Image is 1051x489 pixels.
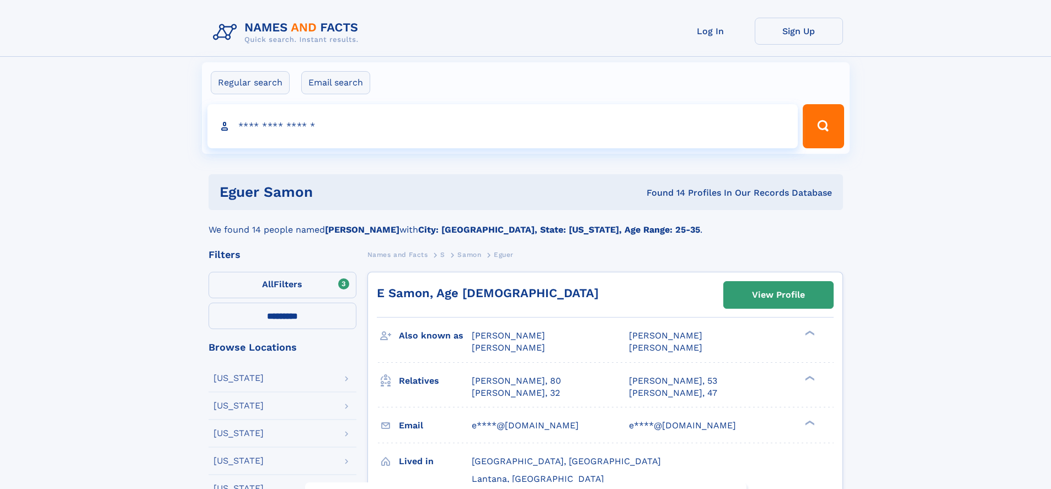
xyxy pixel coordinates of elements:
[209,210,843,237] div: We found 14 people named with .
[629,342,702,353] span: [PERSON_NAME]
[214,374,264,383] div: [US_STATE]
[301,71,370,94] label: Email search
[214,456,264,465] div: [US_STATE]
[472,474,604,484] span: Lantana, [GEOGRAPHIC_DATA]
[209,272,356,298] label: Filters
[209,18,367,47] img: Logo Names and Facts
[724,282,833,308] a: View Profile
[209,250,356,260] div: Filters
[802,330,815,337] div: ❯
[209,342,356,352] div: Browse Locations
[472,387,560,399] a: [PERSON_NAME], 32
[629,375,717,387] a: [PERSON_NAME], 53
[666,18,755,45] a: Log In
[803,104,844,148] button: Search Button
[629,330,702,341] span: [PERSON_NAME]
[457,248,481,261] a: Samon
[472,375,561,387] a: [PERSON_NAME], 80
[457,251,481,259] span: Samon
[214,429,264,438] div: [US_STATE]
[494,251,514,259] span: Eguer
[472,456,661,466] span: [GEOGRAPHIC_DATA], [GEOGRAPHIC_DATA]
[629,387,717,399] a: [PERSON_NAME], 47
[377,286,599,300] a: E Samon, Age [DEMOGRAPHIC_DATA]
[367,248,428,261] a: Names and Facts
[755,18,843,45] a: Sign Up
[440,251,445,259] span: S
[802,374,815,381] div: ❯
[220,185,480,199] h1: eguer samon
[399,326,472,345] h3: Also known as
[214,401,264,410] div: [US_STATE]
[211,71,290,94] label: Regular search
[207,104,798,148] input: search input
[399,416,472,435] h3: Email
[325,224,399,235] b: [PERSON_NAME]
[399,372,472,390] h3: Relatives
[479,187,832,199] div: Found 14 Profiles In Our Records Database
[802,419,815,426] div: ❯
[472,330,545,341] span: [PERSON_NAME]
[262,279,274,289] span: All
[752,282,805,308] div: View Profile
[418,224,700,235] b: City: [GEOGRAPHIC_DATA], State: [US_STATE], Age Range: 25-35
[399,452,472,471] h3: Lived in
[440,248,445,261] a: S
[472,342,545,353] span: [PERSON_NAME]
